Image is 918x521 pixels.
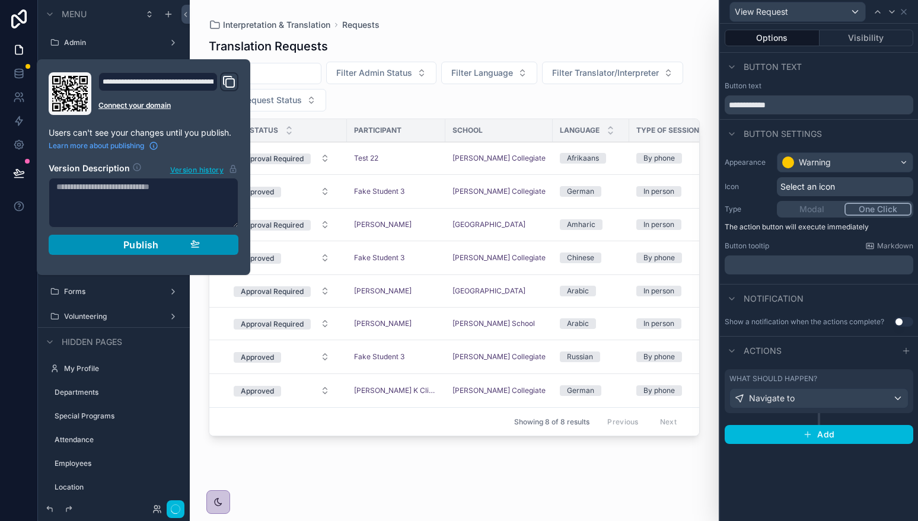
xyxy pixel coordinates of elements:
[170,162,238,175] button: Version history
[725,81,761,91] label: Button text
[844,203,911,216] button: One Click
[560,126,600,135] span: Language
[123,239,159,251] span: Publish
[744,128,822,140] span: Button settings
[62,336,122,348] span: Hidden pages
[98,101,238,110] a: Connect your domain
[725,222,913,232] p: The action button will execute immediately
[62,8,87,20] span: Menu
[49,141,144,151] span: Learn more about publishing
[729,388,909,408] button: Navigate to
[49,235,238,255] button: Publish
[49,127,238,139] p: Users can't see your changes until you publish.
[49,162,130,175] h2: Version Description
[729,2,866,22] button: View Request
[64,312,159,321] label: Volunteering
[170,163,224,175] span: Version history
[820,30,914,46] button: Visibility
[452,126,483,135] span: School
[744,61,802,73] span: Button text
[55,459,176,468] label: Employees
[64,364,176,373] label: My Profile
[744,345,782,357] span: Actions
[865,241,913,251] a: Markdown
[49,141,158,151] a: Learn more about publishing
[636,126,699,135] span: Type of Session
[729,374,817,383] label: What should happen?
[725,317,884,327] div: Show a notification when the actions complete?
[817,429,834,440] span: Add
[224,126,278,135] span: Admin Status
[725,241,769,251] label: Button tooltip
[725,425,913,444] button: Add
[64,38,159,47] label: Admin
[777,152,913,172] button: Warning
[55,435,176,445] label: Attendance
[98,72,238,115] div: Domain and Custom Link
[354,126,401,135] span: Participant
[725,30,820,46] button: Options
[735,6,788,18] span: View Request
[64,287,159,296] label: Forms
[780,181,835,193] span: Select an icon
[514,417,589,427] span: Showing 8 of 8 results
[725,182,772,191] label: Icon
[725,158,772,167] label: Appearance
[744,293,804,305] span: Notification
[799,156,831,168] div: Warning
[749,392,795,404] span: Navigate to
[55,411,176,421] label: Special Programs
[725,255,913,274] div: scrollable content
[55,482,176,492] label: Location
[725,204,772,214] label: Type
[877,241,913,251] span: Markdown
[55,388,176,397] label: Departments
